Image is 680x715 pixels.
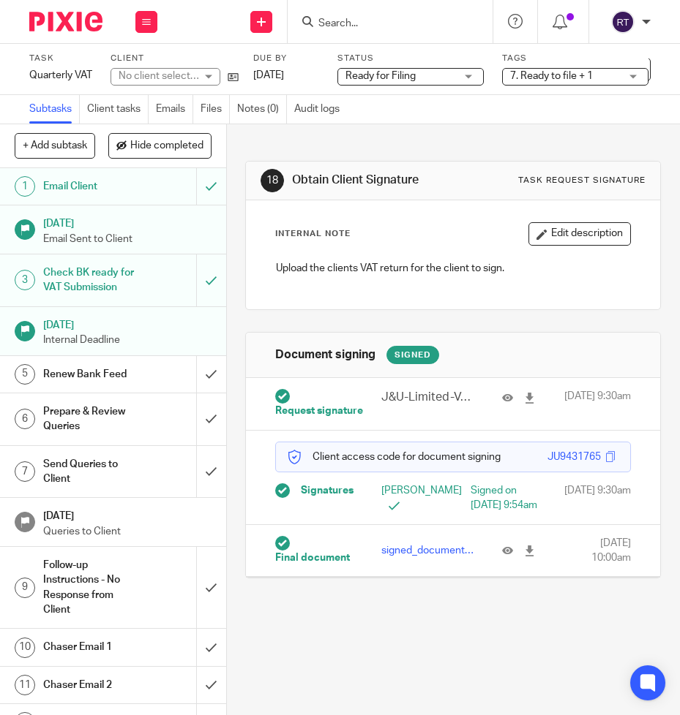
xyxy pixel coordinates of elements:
[275,551,350,565] span: Final document
[43,314,212,333] h1: [DATE]
[261,169,284,192] div: 18
[43,213,212,231] h1: [DATE]
[386,346,439,364] div: Signed
[15,461,35,482] div: 7
[43,401,135,438] h1: Prepare & Review Queries
[43,262,135,299] h1: Check BK ready for VAT Submission
[15,364,35,385] div: 5
[381,389,474,406] p: J&U-Limited-VAT-Return.pdf
[381,483,453,513] p: [PERSON_NAME]
[502,53,649,64] label: Tags
[43,363,135,385] h1: Renew Bank Feed
[111,53,239,64] label: Client
[43,333,212,347] p: Internal Deadline
[564,483,631,513] span: [DATE] 9:30am
[345,71,416,81] span: Ready for Filing
[237,95,287,124] a: Notes (0)
[253,53,319,64] label: Due by
[15,176,35,197] div: 1
[87,95,149,124] a: Client tasks
[15,133,95,158] button: + Add subtask
[559,536,631,566] span: [DATE] 10:00am
[275,228,351,240] p: Internal Note
[471,483,542,513] div: Signed on [DATE] 9:54am
[15,409,35,429] div: 6
[253,70,284,80] span: [DATE]
[43,232,212,246] p: Email Sent to Client
[518,175,646,186] div: Task request signature
[294,95,347,124] a: Audit logs
[43,524,212,539] p: Queries to Client
[287,450,501,464] p: Client access code for document signing
[510,71,593,81] span: 7. Ready to file + 1
[43,453,135,491] h1: Send Queries to Client
[156,95,193,124] a: Emails
[29,68,92,83] div: Quarterly VAT
[29,53,92,64] label: Task
[201,95,230,124] a: Files
[292,173,485,188] h1: Obtain Client Signature
[43,175,135,197] h1: Email Client
[548,450,601,464] div: JU9431765
[275,347,376,363] h1: Document signing
[15,270,35,290] div: 3
[15,578,35,598] div: 9
[381,543,474,558] p: signed_document_3bead716ea1a4b798b62c25822eddc8d.pdf
[15,638,35,658] div: 10
[317,18,449,31] input: Search
[29,95,80,124] a: Subtasks
[29,12,102,31] img: Pixie
[43,674,135,696] h1: Chaser Email 2
[275,404,363,418] span: Request signature
[564,389,631,418] span: [DATE] 9:30am
[528,222,631,246] button: Edit description
[43,554,135,621] h1: Follow-up Instructions - No Response from Client
[301,483,354,498] span: Signatures
[43,505,212,523] h1: [DATE]
[15,675,35,695] div: 11
[337,53,484,64] label: Status
[276,261,630,276] p: Upload the clients VAT return for the client to sign.
[43,636,135,658] h1: Chaser Email 1
[119,69,199,83] div: No client selected
[108,133,212,158] button: Hide completed
[130,140,203,152] span: Hide completed
[611,10,635,34] img: svg%3E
